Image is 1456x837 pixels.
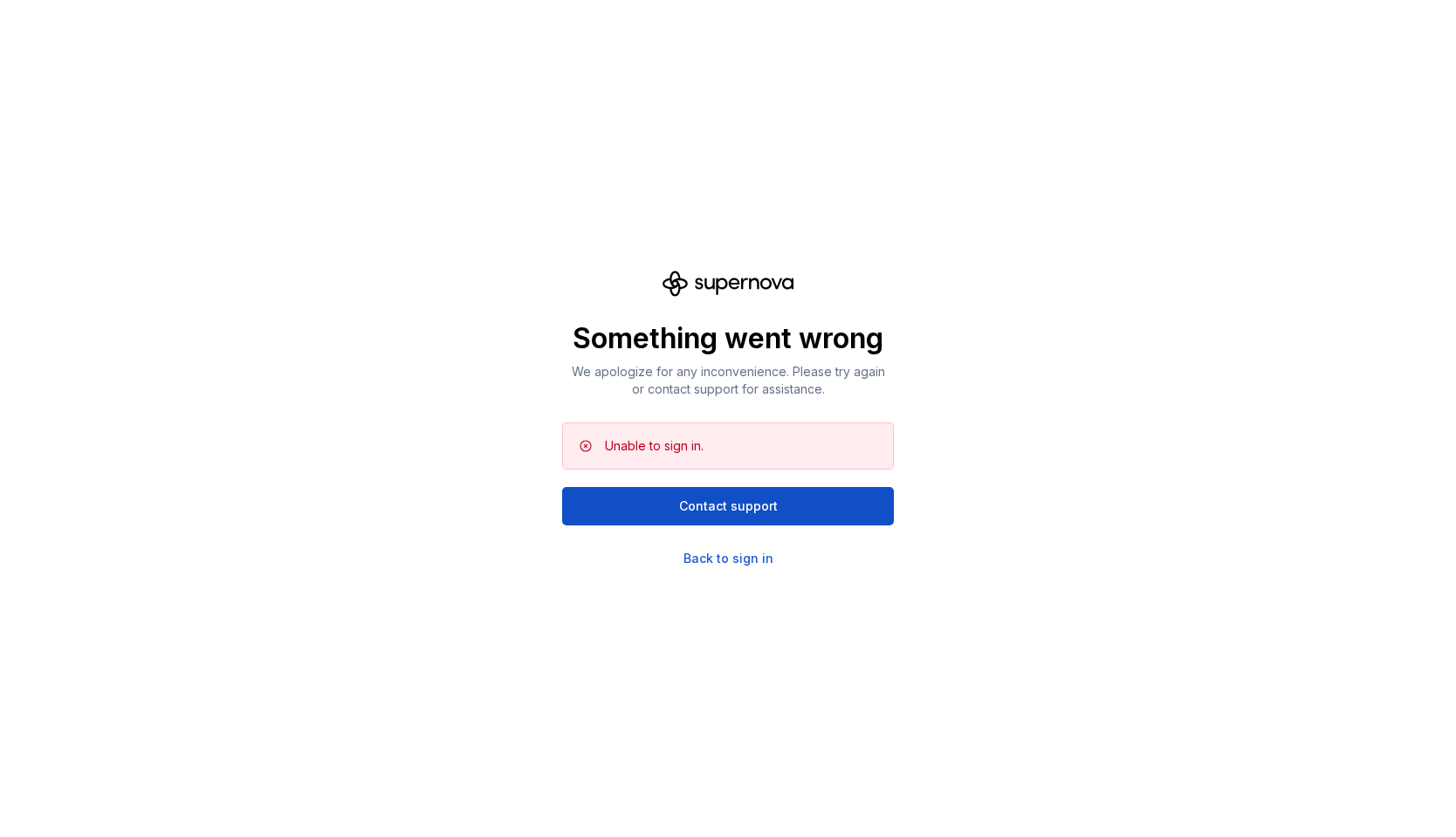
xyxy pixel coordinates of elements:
button: Contact support [562,487,894,525]
p: We apologize for any inconvenience. Please try again or contact support for assistance. [562,363,894,398]
div: Unable to sign in. [605,437,704,455]
p: Something went wrong [562,321,894,356]
span: Contact support [679,497,778,515]
a: Back to sign in [683,550,773,567]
